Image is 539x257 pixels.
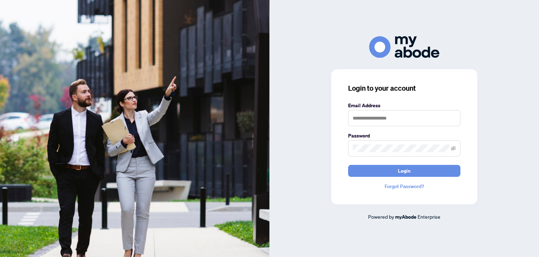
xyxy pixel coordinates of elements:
label: Password [348,132,460,140]
span: Powered by [368,213,394,220]
label: Email Address [348,102,460,109]
a: Forgot Password? [348,182,460,190]
button: Login [348,165,460,177]
img: ma-logo [369,36,439,58]
a: myAbode [395,213,417,221]
h3: Login to your account [348,83,460,93]
span: Login [398,165,411,176]
span: Enterprise [418,213,440,220]
span: eye-invisible [451,146,456,151]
